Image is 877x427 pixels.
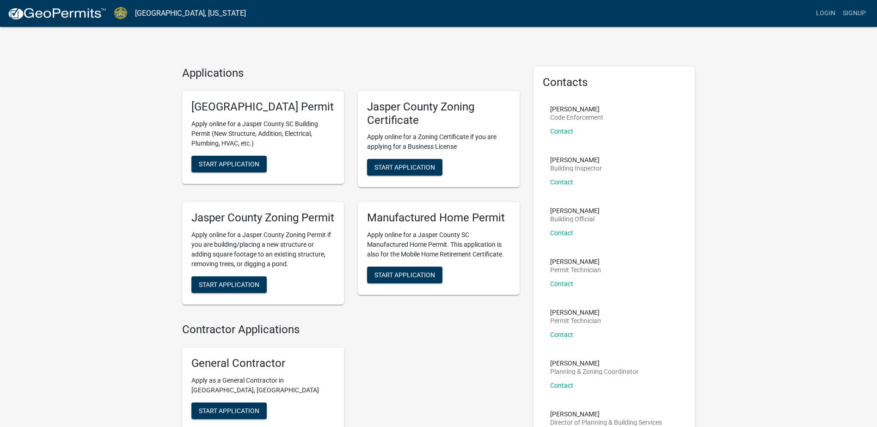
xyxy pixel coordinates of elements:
[374,164,435,171] span: Start Application
[550,258,601,265] p: [PERSON_NAME]
[367,100,510,127] h5: Jasper County Zoning Certificate
[550,309,601,316] p: [PERSON_NAME]
[550,411,662,417] p: [PERSON_NAME]
[550,229,573,237] a: Contact
[367,159,442,176] button: Start Application
[543,76,686,89] h5: Contacts
[550,317,601,324] p: Permit Technician
[550,207,600,214] p: [PERSON_NAME]
[367,267,442,283] button: Start Application
[367,132,510,152] p: Apply online for a Zoning Certificate if you are applying for a Business License
[191,276,267,293] button: Start Application
[191,230,335,269] p: Apply online for a Jasper County Zoning Permit if you are building/placing a new structure or add...
[839,5,870,22] a: Signup
[550,114,603,121] p: Code Enforcement
[812,5,839,22] a: Login
[550,280,573,287] a: Contact
[550,382,573,389] a: Contact
[182,323,520,336] h4: Contractor Applications
[191,403,267,419] button: Start Application
[550,128,573,135] a: Contact
[199,281,259,288] span: Start Application
[367,230,510,259] p: Apply online for a Jasper County SC Manufactured Home Permit. This application is also for the Mo...
[550,165,602,171] p: Building Inspector
[191,357,335,370] h5: General Contractor
[367,211,510,225] h5: Manufactured Home Permit
[550,331,573,338] a: Contact
[199,407,259,414] span: Start Application
[550,216,600,222] p: Building Official
[199,160,259,167] span: Start Application
[182,67,520,80] h4: Applications
[550,157,602,163] p: [PERSON_NAME]
[550,360,638,366] p: [PERSON_NAME]
[191,100,335,114] h5: [GEOGRAPHIC_DATA] Permit
[550,178,573,186] a: Contact
[114,7,128,19] img: Jasper County, South Carolina
[550,267,601,273] p: Permit Technician
[550,368,638,375] p: Planning & Zoning Coordinator
[550,106,603,112] p: [PERSON_NAME]
[191,119,335,148] p: Apply online for a Jasper County SC Building Permit (New Structure, Addition, Electrical, Plumbin...
[191,376,335,395] p: Apply as a General Contractor in [GEOGRAPHIC_DATA], [GEOGRAPHIC_DATA]
[135,6,246,21] a: [GEOGRAPHIC_DATA], [US_STATE]
[550,419,662,426] p: Director of Planning & Building Services
[182,67,520,312] wm-workflow-list-section: Applications
[374,271,435,279] span: Start Application
[191,156,267,172] button: Start Application
[191,211,335,225] h5: Jasper County Zoning Permit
